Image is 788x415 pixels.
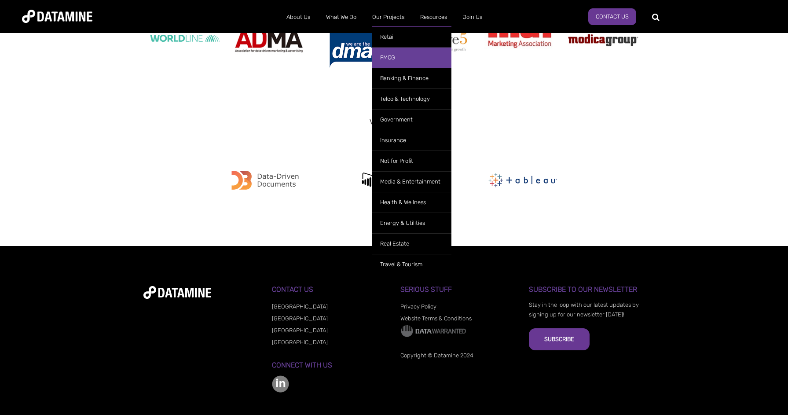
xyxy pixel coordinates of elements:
a: Resources [412,6,455,29]
a: Retail [372,26,451,47]
img: power-bi.230 [358,153,431,209]
img: Data Warranted Logo [400,324,466,338]
a: [GEOGRAPHIC_DATA] [272,327,328,334]
img: Datamine [22,10,92,23]
img: modicagroup [568,15,638,66]
h3: Serious Stuff [400,286,516,294]
a: Contact Us [588,8,636,25]
a: Media & Entertainment [372,171,451,192]
a: Our Projects [364,6,412,29]
p: Copyright © Datamine 2024 [400,351,516,360]
h3: Subscribe to our Newsletter [529,286,645,294]
a: What We Do [318,6,364,29]
a: Insurance [372,130,451,151]
img: adma [234,15,304,66]
button: Subscribe [529,328,590,350]
a: [GEOGRAPHIC_DATA] [272,315,328,322]
a: [GEOGRAPHIC_DATA] [272,339,328,345]
img: New Logo WorldLine-1 [150,15,220,58]
img: tableau.230 [486,153,559,209]
a: About Us [279,6,318,29]
a: Banking & Finance [372,68,451,88]
a: Join Us [455,6,490,29]
p: Stay in the loop with our latest updates by signing up for our newsletter [DATE]! [529,300,645,320]
img: datamine-logo-white [143,286,211,299]
a: Travel & Tourism [372,254,451,275]
h3: Connect with us [272,361,388,369]
a: Health & Wellness [372,192,451,213]
h3: VISUALISATION [143,107,645,130]
a: Website Terms & Conditions [400,315,472,322]
a: Energy & Utilities [372,213,451,233]
a: Not for Profit [372,151,451,171]
img: linkedin-color [272,375,289,393]
a: Government [372,109,451,130]
img: DMA.230.png [317,15,388,70]
h3: Contact Us [272,286,388,294]
img: d3js.230 [229,153,302,209]
a: [GEOGRAPHIC_DATA] [272,303,328,310]
a: Privacy Policy [400,303,436,310]
a: FMCG [372,47,451,68]
a: Telco & Technology [372,88,451,109]
a: Real Estate [372,233,451,254]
